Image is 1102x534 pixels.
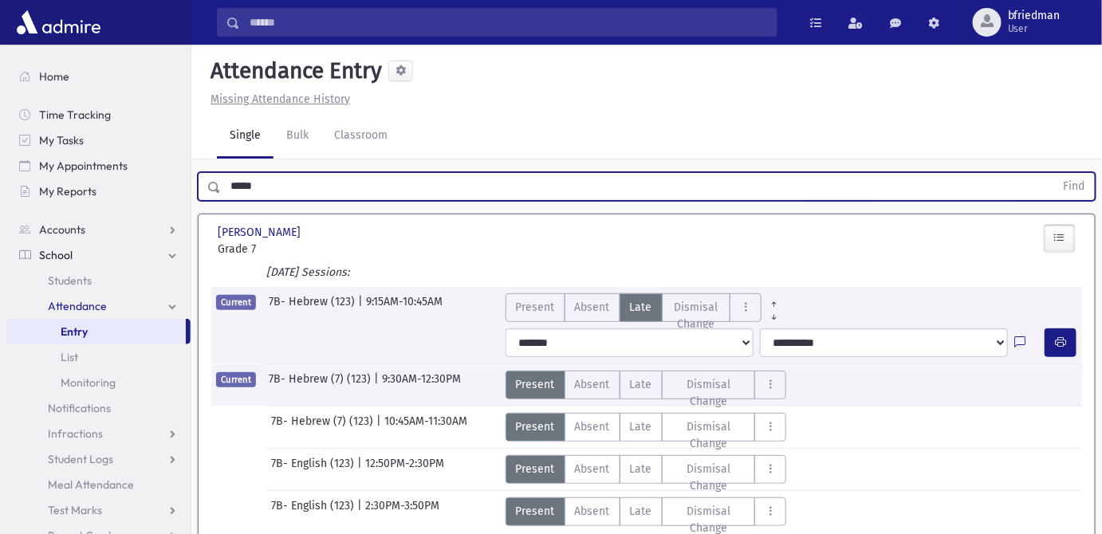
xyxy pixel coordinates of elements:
span: My Appointments [39,159,128,173]
span: | [358,293,366,322]
span: Entry [61,324,88,339]
span: | [374,371,382,399]
span: Present [516,503,555,520]
span: Late [630,418,652,435]
div: AttTypes [506,455,787,484]
span: 2:30PM-3:50PM [365,497,439,526]
a: School [6,242,191,268]
span: User [1008,22,1061,35]
span: [PERSON_NAME] [218,224,304,241]
span: Dismisal Change [672,461,746,494]
h5: Attendance Entry [204,57,382,84]
a: Entry [6,319,186,344]
a: My Reports [6,179,191,204]
span: 10:45AM-11:30AM [384,413,467,442]
a: Accounts [6,217,191,242]
span: | [357,497,365,526]
span: 7B- Hebrew (123) [269,293,358,322]
span: Present [516,461,555,477]
span: Meal Attendance [48,477,134,492]
span: Present [516,299,555,316]
a: Student Logs [6,446,191,472]
span: 7B- English (123) [271,497,357,526]
span: Accounts [39,222,85,237]
span: Absent [575,376,610,393]
span: Present [516,376,555,393]
div: AttTypes [506,371,787,399]
span: Students [48,273,92,288]
img: AdmirePro [13,6,104,38]
span: School [39,248,73,262]
span: 9:15AM-10:45AM [366,293,443,322]
span: Dismisal Change [672,376,746,410]
a: Monitoring [6,370,191,395]
span: List [61,350,78,364]
span: 7B- English (123) [271,455,357,484]
span: Home [39,69,69,84]
span: Dismisal Change [672,299,721,332]
span: Absent [575,461,610,477]
a: Single [217,114,274,159]
a: Notifications [6,395,191,421]
span: Absent [575,418,610,435]
u: Missing Attendance History [211,92,350,106]
span: 7B- Hebrew (7) (123) [269,371,374,399]
span: | [357,455,365,484]
a: Home [6,64,191,89]
span: My Tasks [39,133,84,147]
span: Test Marks [48,503,102,517]
a: Bulk [274,114,321,159]
span: Late [630,376,652,393]
span: 12:50PM-2:30PM [365,455,444,484]
a: All Prior [762,293,786,306]
a: Students [6,268,191,293]
a: Classroom [321,114,400,159]
span: Infractions [48,426,103,441]
span: Grade 7 [218,241,348,257]
span: 7B- Hebrew (7) (123) [271,413,376,442]
i: [DATE] Sessions: [266,265,349,279]
span: Time Tracking [39,108,111,122]
a: List [6,344,191,370]
span: Late [630,299,652,316]
div: AttTypes [506,413,787,442]
div: AttTypes [506,293,787,322]
button: Find [1054,173,1095,200]
a: My Appointments [6,153,191,179]
span: My Reports [39,184,96,198]
span: 9:30AM-12:30PM [382,371,461,399]
a: Infractions [6,421,191,446]
input: Search [240,8,777,37]
span: Attendance [48,299,107,313]
div: AttTypes [506,497,787,526]
span: Current [216,295,256,310]
a: Attendance [6,293,191,319]
span: Present [516,418,555,435]
a: Meal Attendance [6,472,191,497]
span: bfriedman [1008,10,1061,22]
a: Missing Attendance History [204,92,350,106]
span: Student Logs [48,452,113,466]
a: All Later [762,306,786,319]
span: Dismisal Change [672,418,746,452]
a: Time Tracking [6,102,191,128]
span: Late [630,461,652,477]
span: Notifications [48,401,111,415]
span: Absent [575,299,610,316]
span: Monitoring [61,375,116,390]
span: Current [216,372,256,387]
span: | [376,413,384,442]
a: My Tasks [6,128,191,153]
a: Test Marks [6,497,191,523]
